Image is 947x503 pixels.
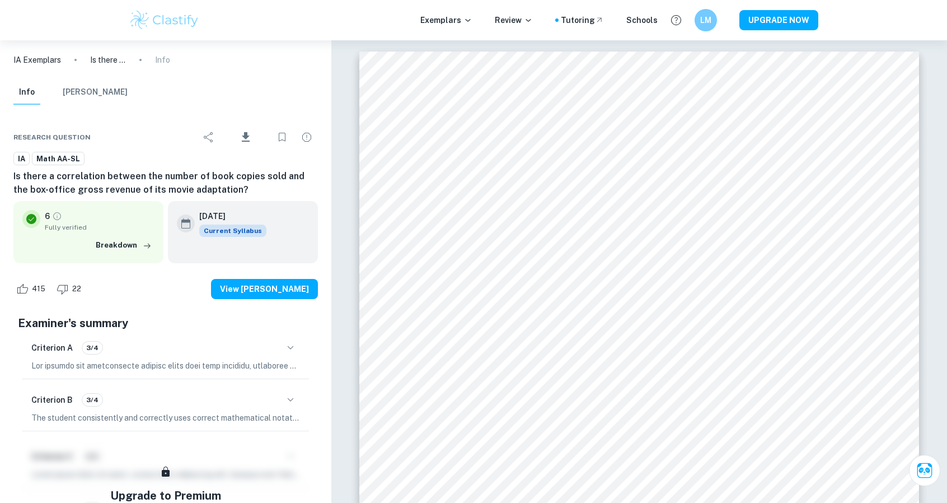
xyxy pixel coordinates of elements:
div: Share [198,126,220,148]
p: The student consistently and correctly uses correct mathematical notation, symbols, and terminolo... [31,412,300,424]
p: Review [495,14,533,26]
h6: Criterion B [31,394,73,406]
h6: LM [700,14,712,26]
span: IA [14,153,29,165]
div: This exemplar is based on the current syllabus. Feel free to refer to it for inspiration/ideas wh... [199,225,266,237]
span: Fully verified [45,222,154,232]
p: 6 [45,210,50,222]
button: LM [695,9,717,31]
a: Math AA-SL [32,152,85,166]
div: Report issue [296,126,318,148]
img: Clastify logo [129,9,200,31]
h6: Is there a correlation between the number of book copies sold and the box-office gross revenue of... [13,170,318,197]
h6: [DATE] [199,210,257,222]
a: Grade fully verified [52,211,62,221]
div: Bookmark [271,126,293,148]
span: 22 [66,283,87,295]
button: Breakdown [93,237,154,254]
p: Exemplars [420,14,472,26]
p: Info [155,54,170,66]
p: Is there a correlation between the number of book copies sold and the box-office gross revenue of... [90,54,126,66]
a: IA Exemplars [13,54,61,66]
a: Tutoring [561,14,604,26]
span: Current Syllabus [199,225,266,237]
a: IA [13,152,30,166]
button: Help and Feedback [667,11,686,30]
div: Download [222,123,269,152]
span: 3/4 [82,395,102,405]
span: Research question [13,132,91,142]
span: 3/4 [82,343,102,353]
button: Info [13,80,40,105]
button: [PERSON_NAME] [63,80,128,105]
span: Math AA-SL [32,153,84,165]
a: Schools [626,14,658,26]
h5: Examiner's summary [18,315,313,332]
button: UPGRADE NOW [739,10,818,30]
button: Ask Clai [909,455,940,486]
span: 415 [26,283,51,295]
div: Dislike [54,280,87,298]
div: Like [13,280,51,298]
p: Lor ipsumdo sit ametconsecte adipisc elits doei temp incididu, utlaboree do magnaaliquae, admi ve... [31,360,300,372]
h6: Criterion A [31,342,73,354]
button: View [PERSON_NAME] [211,279,318,299]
